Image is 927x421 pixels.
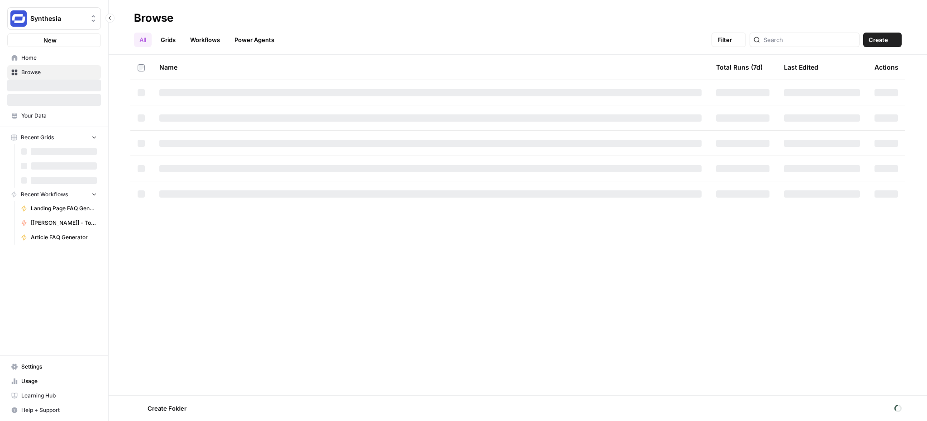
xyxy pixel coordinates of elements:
[21,133,54,142] span: Recent Grids
[712,33,746,47] button: Filter
[7,7,101,30] button: Workspace: Synthesia
[716,55,763,80] div: Total Runs (7d)
[7,374,101,388] a: Usage
[21,363,97,371] span: Settings
[21,406,97,414] span: Help + Support
[7,109,101,123] a: Your Data
[764,35,855,44] input: Search
[17,201,101,216] a: Landing Page FAQ Generator
[7,360,101,374] a: Settings
[21,112,97,120] span: Your Data
[134,401,192,416] button: Create Folder
[10,10,27,27] img: Synthesia Logo
[17,230,101,245] a: Article FAQ Generator
[7,65,101,80] a: Browse
[155,33,181,47] a: Grids
[31,219,97,227] span: [[PERSON_NAME]] - Tools & Features Pages Refreshe - [MAIN WORKFLOW]
[7,188,101,201] button: Recent Workflows
[229,33,280,47] a: Power Agents
[7,51,101,65] a: Home
[21,54,97,62] span: Home
[30,14,85,23] span: Synthesia
[7,33,101,47] button: New
[874,55,898,80] div: Actions
[863,33,902,47] button: Create
[134,11,173,25] div: Browse
[869,35,888,44] span: Create
[717,35,732,44] span: Filter
[134,33,152,47] a: All
[185,33,225,47] a: Workflows
[43,36,57,45] span: New
[31,204,97,213] span: Landing Page FAQ Generator
[21,190,68,199] span: Recent Workflows
[21,392,97,400] span: Learning Hub
[17,216,101,230] a: [[PERSON_NAME]] - Tools & Features Pages Refreshe - [MAIN WORKFLOW]
[7,388,101,403] a: Learning Hub
[21,377,97,385] span: Usage
[148,404,186,413] span: Create Folder
[159,55,702,80] div: Name
[21,68,97,76] span: Browse
[31,233,97,241] span: Article FAQ Generator
[7,403,101,417] button: Help + Support
[784,55,818,80] div: Last Edited
[7,131,101,144] button: Recent Grids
